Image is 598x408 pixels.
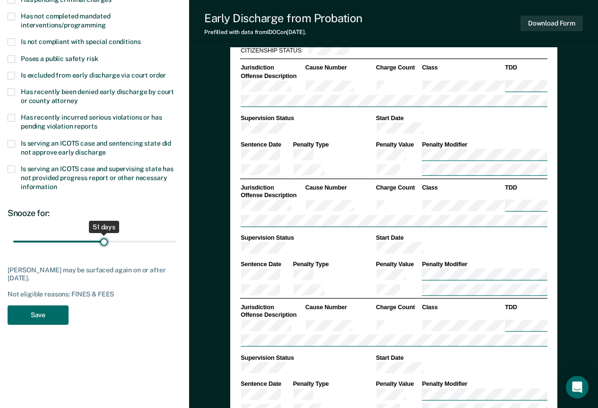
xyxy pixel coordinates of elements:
th: Jurisdiction [240,64,304,72]
span: Is serving an ICOTS case and supervising state has not provided progress report or other necessar... [21,165,173,191]
button: Download Form [520,16,583,31]
button: Save [8,305,69,325]
th: Class [421,64,504,72]
th: Penalty Modifier [421,380,547,388]
th: Penalty Value [375,140,421,148]
th: Offense Description [240,191,304,200]
th: TDD [504,64,547,72]
span: Has recently incurred serious violations or has pending violation reports [21,113,162,130]
span: Poses a public safety risk [21,55,98,62]
th: Cause Number [304,303,375,311]
th: Start Date [375,354,547,362]
th: Supervision Status [240,354,375,362]
th: Charge Count [375,183,421,191]
span: Has not completed mandated interventions/programming [21,12,110,29]
th: Sentence Date [240,260,292,268]
th: Penalty Type [292,380,375,388]
th: Start Date [375,114,547,122]
th: Sentence Date [240,380,292,388]
th: Cause Number [304,183,375,191]
span: Is excluded from early discharge via court order [21,71,166,79]
div: 51 days [89,221,119,233]
th: Cause Number [304,64,375,72]
th: Penalty Type [292,140,375,148]
th: Offense Description [240,71,304,79]
th: Class [421,303,504,311]
th: Jurisdiction [240,183,304,191]
th: Penalty Type [292,260,375,268]
th: Jurisdiction [240,303,304,311]
th: TDD [504,183,547,191]
th: Class [421,183,504,191]
th: Penalty Modifier [421,140,547,148]
th: Charge Count [375,303,421,311]
th: Penalty Value [375,380,421,388]
div: [PERSON_NAME] may be surfaced again on or after [DATE]. [8,266,182,282]
td: CITIZENSHIP STATUS: [240,43,307,58]
span: Is not compliant with special conditions [21,38,140,45]
span: Is serving an ICOTS case and sentencing state did not approve early discharge [21,139,171,156]
th: TDD [504,303,547,311]
div: Early Discharge from Probation [204,11,363,25]
th: Supervision Status [240,234,375,242]
div: Snooze for: [8,208,182,218]
th: Charge Count [375,64,421,72]
th: Supervision Status [240,114,375,122]
th: Sentence Date [240,140,292,148]
th: Offense Description [240,311,304,319]
div: Open Intercom Messenger [566,376,589,399]
span: Has recently been denied early discharge by court or county attorney [21,88,174,104]
div: Not eligible reasons: FINES & FEES [8,290,182,298]
div: Prefilled with data from IDOC on [DATE] . [204,29,363,35]
th: Penalty Value [375,260,421,268]
th: Penalty Modifier [421,260,547,268]
th: Start Date [375,234,547,242]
